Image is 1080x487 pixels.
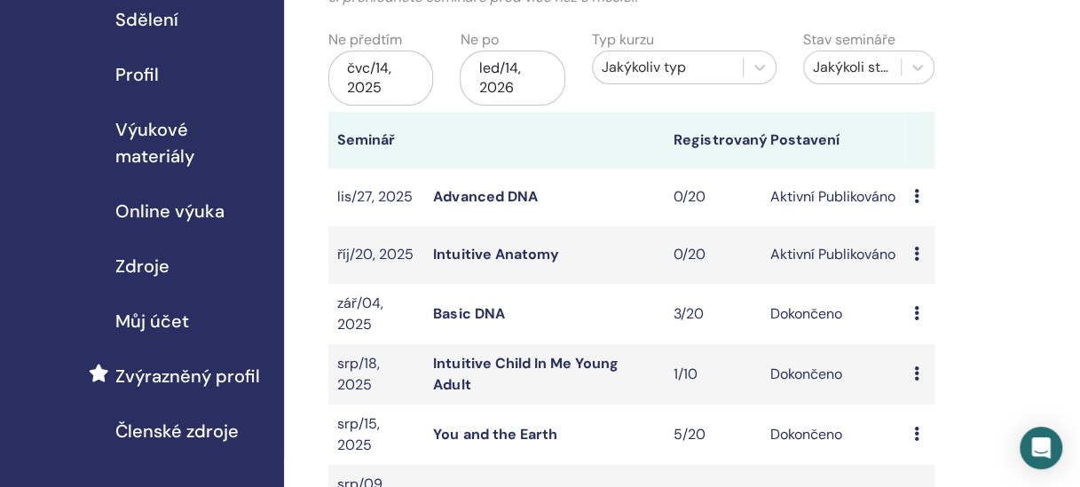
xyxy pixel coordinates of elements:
[328,169,424,226] td: lis/27, 2025
[115,308,189,334] span: Můj účet
[115,198,225,224] span: Online výuka
[665,112,761,169] th: Registrovaný
[328,226,424,284] td: říj/20, 2025
[665,405,761,465] td: 5/20
[115,363,260,389] span: Zvýrazněný profil
[328,29,402,51] label: Ne předtím
[115,6,178,33] span: Sdělení
[761,112,906,169] th: Postavení
[665,344,761,405] td: 1/10
[433,187,537,206] a: Advanced DNA
[433,354,618,394] a: Intuitive Child In Me Young Adult
[761,169,906,226] td: Aktivní Publikováno
[115,116,270,169] span: Výukové materiály
[115,61,159,88] span: Profil
[665,169,761,226] td: 0/20
[328,51,433,106] div: čvc/14, 2025
[761,405,906,465] td: Dokončeno
[761,284,906,344] td: Dokončeno
[433,304,504,323] a: Basic DNA
[115,418,239,444] span: Členské zdroje
[602,57,734,78] div: Jakýkoliv typ
[460,51,564,106] div: led/14, 2026
[761,344,906,405] td: Dokončeno
[592,29,654,51] label: Typ kurzu
[328,405,424,465] td: srp/15, 2025
[328,284,424,344] td: zář/04, 2025
[460,29,498,51] label: Ne po
[433,245,558,263] a: Intuitive Anatomy
[665,226,761,284] td: 0/20
[433,425,556,444] a: You and the Earth
[1020,427,1062,469] div: Open Intercom Messenger
[665,284,761,344] td: 3/20
[328,112,424,169] th: Seminář
[328,344,424,405] td: srp/18, 2025
[761,226,906,284] td: Aktivní Publikováno
[813,57,892,78] div: Jakýkoli stav
[115,253,169,279] span: Zdroje
[803,29,895,51] label: Stav semináře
